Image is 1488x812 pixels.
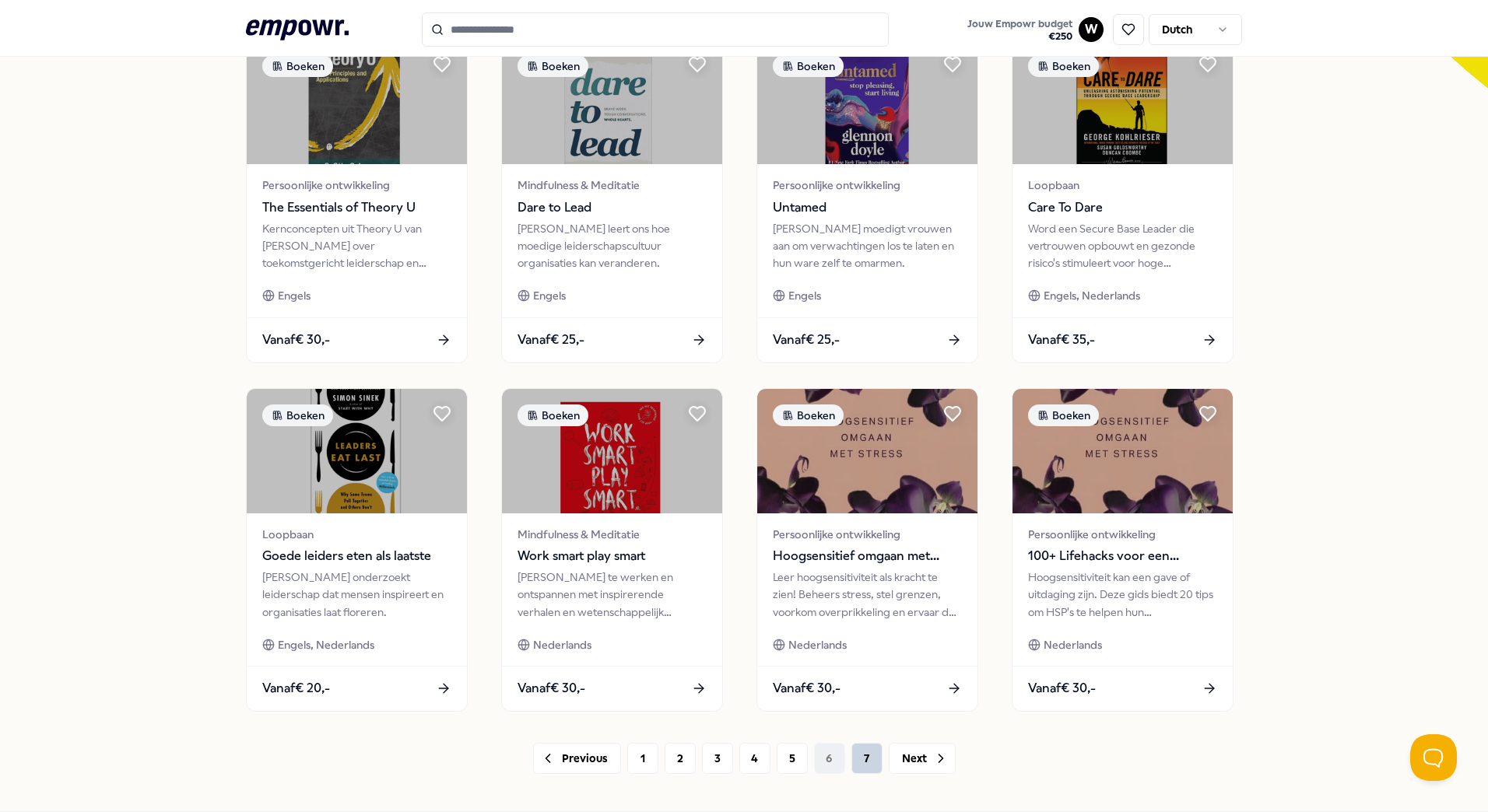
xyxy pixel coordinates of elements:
div: Boeken [1028,55,1099,77]
span: Care To Dare [1028,198,1217,218]
span: Hoogsensitief omgaan met stress [773,546,962,566]
span: Goede leiders eten als laatste [262,546,451,566]
a: package imageBoekenMindfulness & MeditatieDare to Lead[PERSON_NAME] leert ons hoe moedige leiders... [501,39,723,362]
a: package imageBoekenPersoonlijke ontwikkeling100+ Lifehacks voor een eenvoudiger leven met hoogsen... [1012,388,1234,712]
a: package imageBoekenPersoonlijke ontwikkelingHoogsensitief omgaan met stressLeer hoogsensitiviteit... [756,388,978,712]
div: Boeken [1028,404,1099,426]
div: Boeken [518,55,588,77]
span: Nederlands [788,636,847,653]
span: Loopbaan [262,526,451,543]
a: package imageBoekenMindfulness & MeditatieWork smart play smart[PERSON_NAME] te werken en ontspan... [501,388,723,712]
span: Nederlands [533,636,591,653]
button: 5 [777,743,808,774]
a: package imageBoekenLoopbaanCare To DareWord een Secure Base Leader die vertrouwen opbouwt en gezo... [1012,39,1234,362]
img: package image [1012,389,1233,513]
button: 1 [627,743,658,774]
div: Word een Secure Base Leader die vertrouwen opbouwt en gezonde risico's stimuleert voor hoge prest... [1028,220,1217,272]
span: 100+ Lifehacks voor een eenvoudiger leven met hoogsensitiviteit [1028,546,1217,566]
span: Untamed [773,198,962,218]
span: The Essentials of Theory U [262,198,451,218]
span: Jouw Empowr budget [967,18,1072,30]
img: package image [502,389,722,513]
div: Leer hoogsensitiviteit als kracht te zien! Beheers stress, stel grenzen, voorkom overprikkeling e... [773,569,962,621]
a: Jouw Empowr budget€250 [961,13,1079,46]
button: 7 [851,743,883,774]
img: package image [757,389,977,513]
div: Boeken [262,404,333,426]
div: Boeken [773,55,844,77]
span: Vanaf € 20,- [262,678,330,698]
button: W [1079,17,1104,42]
span: Vanaf € 30,- [1028,678,1096,698]
span: Engels [278,287,311,304]
span: Vanaf € 30,- [518,678,585,698]
span: Vanaf € 25,- [518,330,584,350]
span: Mindfulness & Meditatie [518,526,707,543]
img: package image [502,40,722,164]
span: Engels, Nederlands [278,636,374,653]
button: 2 [665,743,696,774]
div: [PERSON_NAME] te werken en ontspannen met inspirerende verhalen en wetenschappelijk onderbouwde t... [518,569,707,621]
span: Mindfulness & Meditatie [518,177,707,194]
span: Vanaf € 30,- [773,678,841,698]
span: Nederlands [1044,636,1102,653]
div: Boeken [518,404,588,426]
div: Kernconcepten uit Theory U van [PERSON_NAME] over toekomstgericht leiderschap en organisatieverni... [262,220,451,272]
img: package image [757,40,977,164]
span: Vanaf € 25,- [773,330,840,350]
span: € 250 [967,30,1072,43]
button: 3 [702,743,733,774]
a: package imageBoekenPersoonlijke ontwikkelingThe Essentials of Theory UKernconcepten uit Theory U ... [246,39,468,362]
div: Boeken [262,55,333,77]
span: Persoonlijke ontwikkeling [262,177,451,194]
div: Boeken [773,404,844,426]
span: Engels, Nederlands [1044,287,1140,304]
span: Vanaf € 30,- [262,330,330,350]
span: Persoonlijke ontwikkeling [773,526,962,543]
img: package image [1012,40,1233,164]
div: [PERSON_NAME] onderzoekt leiderschap dat mensen inspireert en organisaties laat floreren. [262,569,451,621]
button: 4 [739,743,770,774]
span: Persoonlijke ontwikkeling [1028,526,1217,543]
span: Engels [788,287,821,304]
span: Loopbaan [1028,177,1217,194]
input: Search for products, categories or subcategories [422,12,889,47]
a: package imageBoekenPersoonlijke ontwikkelingUntamed[PERSON_NAME] moedigt vrouwen aan om verwachti... [756,39,978,362]
a: package imageBoekenLoopbaanGoede leiders eten als laatste[PERSON_NAME] onderzoekt leiderschap dat... [246,388,468,712]
span: Engels [533,287,566,304]
div: [PERSON_NAME] moedigt vrouwen aan om verwachtingen los te laten en hun ware zelf te omarmen. [773,220,962,272]
button: Next [889,743,956,774]
img: package image [247,40,467,164]
button: Previous [533,743,621,774]
span: Dare to Lead [518,198,707,218]
div: [PERSON_NAME] leert ons hoe moedige leiderschapscultuur organisaties kan veranderen. [518,220,707,272]
img: package image [247,389,467,513]
span: Vanaf € 35,- [1028,330,1095,350]
div: Hoogsensitiviteit kan een gave of uitdaging zijn. Deze gids biedt 20 tips om HSP's te helpen hun ... [1028,569,1217,621]
button: Jouw Empowr budget€250 [964,15,1076,46]
span: Work smart play smart [518,546,707,566]
span: Persoonlijke ontwikkeling [773,177,962,194]
iframe: Help Scout Beacon - Open [1410,734,1457,781]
